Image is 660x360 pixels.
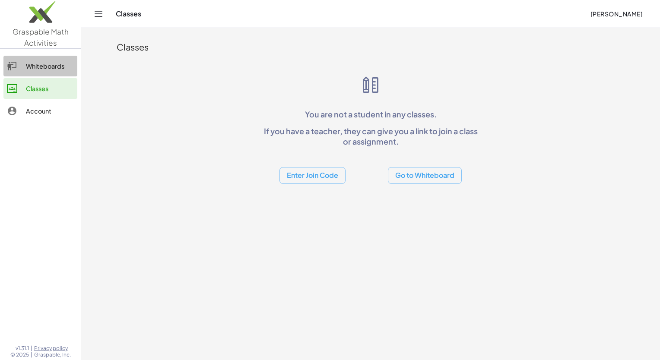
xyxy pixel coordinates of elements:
div: Account [26,106,74,116]
span: | [31,351,32,358]
a: Account [3,101,77,121]
span: v1.31.1 [16,345,29,352]
button: Toggle navigation [92,7,105,21]
span: Graspable, Inc. [34,351,71,358]
span: | [31,345,32,352]
button: Go to Whiteboard [388,167,462,184]
a: Privacy policy [34,345,71,352]
a: Classes [3,78,77,99]
span: Graspable Math Activities [13,27,69,47]
div: Classes [26,83,74,94]
span: [PERSON_NAME] [590,10,643,18]
a: Whiteboards [3,56,77,76]
div: Classes [117,41,625,53]
p: If you have a teacher, they can give you a link to join a class or assignment. [260,126,481,146]
button: [PERSON_NAME] [583,6,650,22]
p: You are not a student in any classes. [260,109,481,119]
button: Enter Join Code [279,167,346,184]
div: Whiteboards [26,61,74,71]
span: © 2025 [10,351,29,358]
